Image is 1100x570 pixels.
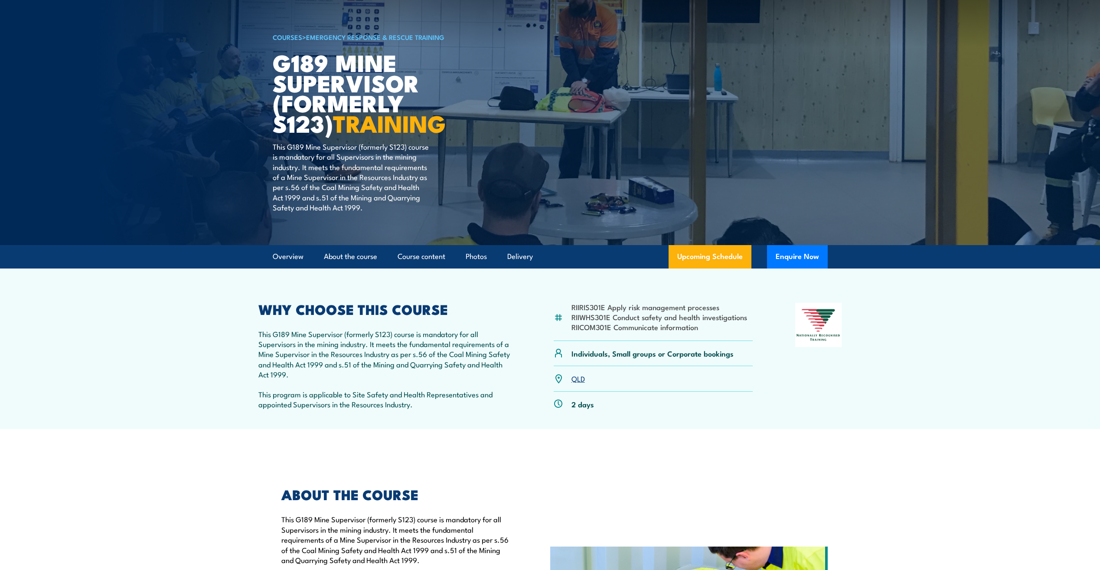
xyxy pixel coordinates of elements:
[507,245,533,268] a: Delivery
[767,245,828,269] button: Enquire Now
[258,389,512,409] p: This program is applicable to Site Safety and Health Representatives and appointed Supervisors in...
[281,488,510,500] h2: ABOUT THE COURSE
[466,245,487,268] a: Photos
[273,245,304,268] a: Overview
[571,322,747,332] li: RIICOM301E Communicate information
[306,32,444,42] a: Emergency Response & Rescue Training
[571,399,594,409] p: 2 days
[571,373,585,383] a: QLD
[258,303,512,315] h2: WHY CHOOSE THIS COURSE
[281,514,510,565] p: This G189 Mine Supervisor (formerly S123) course is mandatory for all Supervisors in the mining i...
[571,348,734,358] p: Individuals, Small groups or Corporate bookings
[324,245,377,268] a: About the course
[571,302,747,312] li: RIIRIS301E Apply risk management processes
[258,329,512,380] p: This G189 Mine Supervisor (formerly S123) course is mandatory for all Supervisors in the mining i...
[273,52,487,133] h1: G189 Mine Supervisor (formerly S123)
[398,245,445,268] a: Course content
[273,32,487,42] h6: >
[273,141,431,213] p: This G189 Mine Supervisor (formerly S123) course is mandatory for all Supervisors in the mining i...
[669,245,751,269] a: Upcoming Schedule
[795,303,842,347] img: Nationally Recognised Training logo.
[273,32,302,42] a: COURSES
[571,312,747,322] li: RIIWHS301E Conduct safety and health investigations
[333,105,446,141] strong: TRAINING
